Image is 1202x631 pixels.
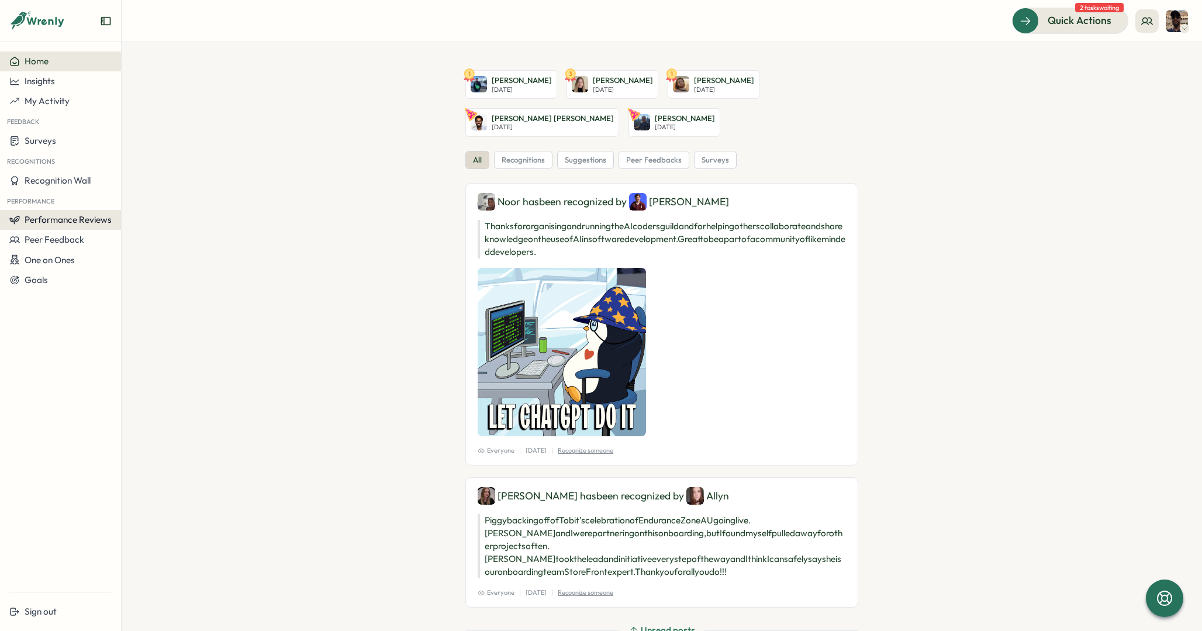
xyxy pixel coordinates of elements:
[634,114,650,130] img: Alex Marshall
[465,70,557,99] a: 1Elise McInnes[PERSON_NAME][DATE]
[628,108,720,137] a: Alex Marshall[PERSON_NAME][DATE]
[519,446,521,456] p: |
[569,70,572,78] text: 3
[519,588,521,598] p: |
[478,268,646,436] img: Recognition Image
[478,514,846,578] p: Piggybacking off of Tobit's celebration of Endurance Zone AU going live. [PERSON_NAME] and I were...
[572,76,588,92] img: Martyna Carroll
[629,193,729,211] div: [PERSON_NAME]
[668,70,759,99] a: 1Layton Burchell[PERSON_NAME][DATE]
[655,123,715,131] p: [DATE]
[626,155,682,165] span: peer feedbacks
[694,86,754,94] p: [DATE]
[25,606,57,617] span: Sign out
[492,75,552,86] p: [PERSON_NAME]
[492,113,614,124] p: [PERSON_NAME] [PERSON_NAME]
[25,214,112,225] span: Performance Reviews
[1075,3,1124,12] span: 2 tasks waiting
[1166,10,1188,32] img: Jamalah Bryan
[502,155,545,165] span: recognitions
[526,446,547,456] p: [DATE]
[1048,13,1111,28] span: Quick Actions
[551,588,553,598] p: |
[478,446,514,456] span: Everyone
[25,254,75,265] span: One on Ones
[671,70,673,78] text: 1
[593,86,653,94] p: [DATE]
[558,446,613,456] p: Recognize someone
[25,75,55,87] span: Insights
[1012,8,1128,33] button: Quick Actions
[478,220,846,258] p: Thanks for organising and running the AI coders guild and for helping others collaborate and shar...
[100,15,112,27] button: Expand sidebar
[478,487,495,505] img: Aimee Weston
[25,135,56,146] span: Surveys
[465,108,619,137] a: Hantz Leger[PERSON_NAME] [PERSON_NAME][DATE]
[558,588,613,598] p: Recognize someone
[478,193,846,211] div: Noor has been recognized by
[492,123,614,131] p: [DATE]
[686,487,704,505] img: Allyn Neal
[25,274,48,285] span: Goals
[478,193,495,211] img: Noor ul ain
[25,175,91,186] span: Recognition Wall
[478,588,514,598] span: Everyone
[526,588,547,598] p: [DATE]
[673,76,689,92] img: Layton Burchell
[468,70,471,78] text: 1
[492,86,552,94] p: [DATE]
[567,70,658,99] a: 3Martyna Carroll[PERSON_NAME][DATE]
[471,76,487,92] img: Elise McInnes
[702,155,729,165] span: surveys
[629,193,647,211] img: Henry Dennis
[565,155,606,165] span: suggestions
[478,487,846,505] div: [PERSON_NAME] has been recognized by
[593,75,653,86] p: [PERSON_NAME]
[471,114,487,130] img: Hantz Leger
[25,95,70,106] span: My Activity
[25,234,84,245] span: Peer Feedback
[551,446,553,456] p: |
[694,75,754,86] p: [PERSON_NAME]
[473,155,482,165] span: all
[686,487,729,505] div: Allyn
[655,113,715,124] p: [PERSON_NAME]
[25,56,49,67] span: Home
